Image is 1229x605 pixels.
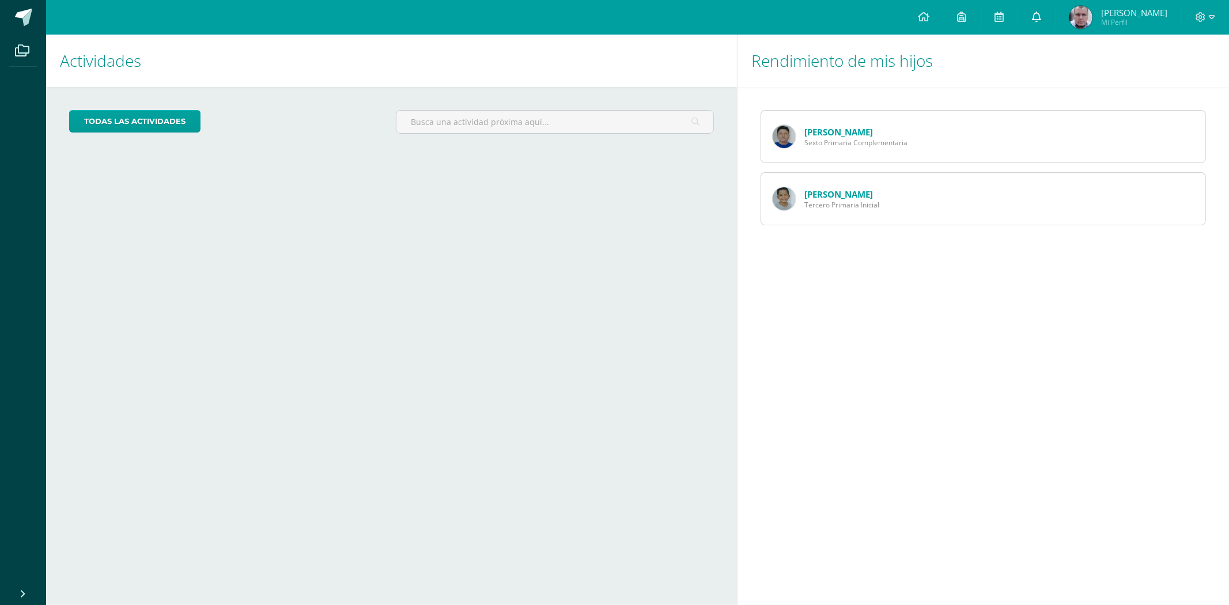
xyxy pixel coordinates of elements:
input: Busca una actividad próxima aquí... [396,111,713,133]
a: todas las Actividades [69,110,201,133]
a: [PERSON_NAME] [804,188,873,200]
h1: Rendimiento de mis hijos [751,35,1215,87]
span: Sexto Primaria Complementaria [804,138,907,148]
span: [PERSON_NAME] [1101,7,1167,18]
a: [PERSON_NAME] [804,126,873,138]
img: cf8f1878484959486f9621e09bbf6b1c.png [1069,6,1092,29]
span: Tercero Primaria Inicial [804,200,879,210]
img: 24d1f2bfe0a8787a75e77b215ff18797.png [773,125,796,148]
span: Mi Perfil [1101,17,1167,27]
img: d557ca9a59361b115860b1c7ec3f4659.png [773,187,796,210]
h1: Actividades [60,35,723,87]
